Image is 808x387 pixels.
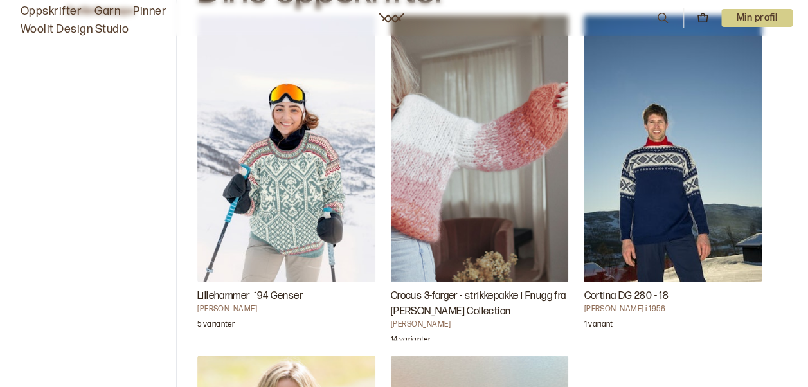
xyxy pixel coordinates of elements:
a: Woolit Design Studio [21,21,129,39]
a: Oppskrifter [21,3,82,21]
p: Min profil [721,9,793,27]
a: Cortina DG 280 - 18 [584,15,762,340]
img: Camilla PihlCrocus 3-farger - strikkepakke i Fnugg fra Camilla Pihl Collection [391,15,569,282]
p: 5 varianter [197,319,235,332]
a: Lillehammer ´94 Genser [197,15,375,340]
button: User dropdown [721,9,793,27]
a: Crocus 3-farger - strikkepakke i Fnugg fra Camilla Pihl Collection [391,15,569,340]
a: Pinner [133,3,166,21]
img: Margaretha FinsethLillehammer ´94 Genser [197,15,375,282]
h3: Crocus 3-farger - strikkepakke i Fnugg fra [PERSON_NAME] Collection [391,289,569,319]
a: Garn [94,3,120,21]
h4: [PERSON_NAME] [391,319,569,330]
h4: [PERSON_NAME] i 1956 [584,304,762,314]
h3: Lillehammer ´94 Genser [197,289,375,304]
p: 14 varianter [391,335,431,348]
p: 1 variant [584,319,613,332]
h4: [PERSON_NAME] [197,304,375,314]
a: Woolit [379,13,404,23]
img: Bitten Eriksen i 1956Cortina DG 280 - 18 [584,15,762,282]
h3: Cortina DG 280 - 18 [584,289,762,304]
